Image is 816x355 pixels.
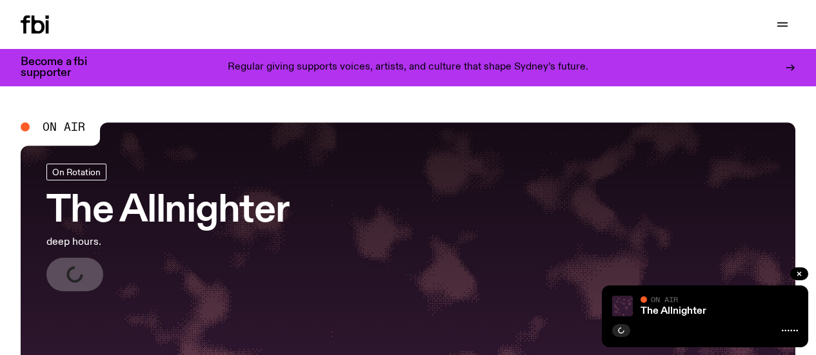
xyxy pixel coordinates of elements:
p: Regular giving supports voices, artists, and culture that shape Sydney’s future. [228,62,588,73]
span: On Air [651,295,678,303]
a: The Allnighterdeep hours. [46,164,289,291]
span: On Air [43,121,85,133]
h3: Become a fbi supporter [21,57,103,79]
a: The Allnighter [641,306,706,316]
span: On Rotation [52,168,101,177]
h3: The Allnighter [46,193,289,229]
a: On Rotation [46,164,106,180]
p: deep hours. [46,235,289,250]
